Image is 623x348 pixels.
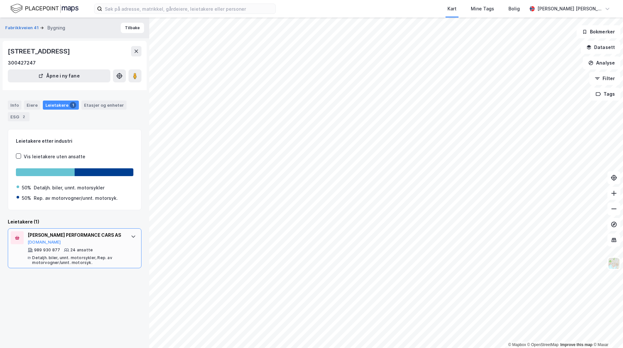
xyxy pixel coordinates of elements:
[471,5,494,13] div: Mine Tags
[8,112,30,121] div: ESG
[28,240,61,245] button: [DOMAIN_NAME]
[508,5,520,13] div: Bolig
[8,46,71,56] div: [STREET_ADDRESS]
[102,4,275,14] input: Søk på adresse, matrikkel, gårdeiere, leietakere eller personer
[34,194,118,202] div: Rep. av motorvogner/unnt. motorsyk.
[28,231,124,239] div: [PERSON_NAME] PERFORMANCE CARS AS
[70,247,93,253] div: 24 ansatte
[560,342,592,347] a: Improve this map
[447,5,457,13] div: Kart
[24,153,85,161] div: Vis leietakere uten ansatte
[22,184,31,192] div: 50%
[591,317,623,348] div: Kontrollprogram for chat
[47,24,65,32] div: Bygning
[508,342,526,347] a: Mapbox
[43,101,79,110] div: Leietakere
[5,25,40,31] button: Fabrikkveien 41
[537,5,602,13] div: [PERSON_NAME] [PERSON_NAME]
[8,69,110,82] button: Åpne i ny fane
[24,101,40,110] div: Eiere
[70,102,76,108] div: 1
[34,184,104,192] div: Detaljh. biler, unnt. motorsykler
[8,101,21,110] div: Info
[581,41,620,54] button: Datasett
[527,342,559,347] a: OpenStreetMap
[32,255,124,266] div: Detaljh. biler, unnt. motorsykler, Rep. av motorvogner/unnt. motorsyk.
[8,218,141,226] div: Leietakere (1)
[16,137,133,145] div: Leietakere etter industri
[84,102,124,108] div: Etasjer og enheter
[589,72,620,85] button: Filter
[10,3,79,14] img: logo.f888ab2527a4732fd821a326f86c7f29.svg
[121,23,144,33] button: Tilbake
[20,114,27,120] div: 2
[591,317,623,348] iframe: Chat Widget
[34,247,60,253] div: 989 930 877
[577,25,620,38] button: Bokmerker
[608,257,620,270] img: Z
[22,194,31,202] div: 50%
[590,88,620,101] button: Tags
[8,59,36,67] div: 300427247
[583,56,620,69] button: Analyse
